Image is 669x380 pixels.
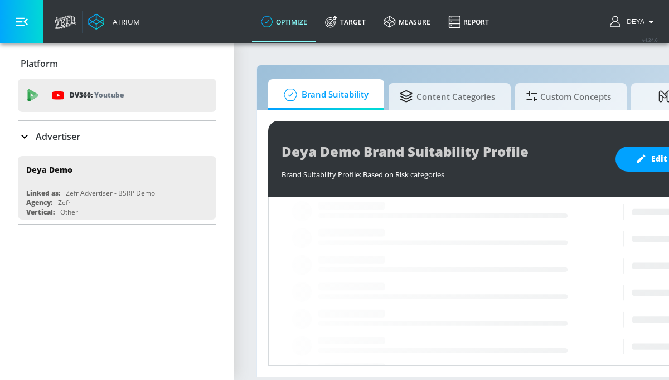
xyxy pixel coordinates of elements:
div: Zefr [58,198,71,207]
span: Brand Suitability [279,81,369,108]
span: Content Categories [400,83,495,110]
div: Deya DemoLinked as:Zefr Advertiser - BSRP DemoAgency:ZefrVertical:Other [18,156,216,220]
p: Advertiser [36,130,80,143]
a: Target [316,2,375,42]
div: Advertiser [18,121,216,152]
div: Platform [18,48,216,79]
span: v 4.24.0 [642,37,658,43]
p: Youtube [94,89,124,101]
div: Other [60,207,78,217]
a: Atrium [88,13,140,30]
span: login as: deya.mansell@zefr.com [622,18,644,26]
div: Atrium [108,17,140,27]
div: DV360: Youtube [18,79,216,112]
div: Deya Demo [26,164,72,175]
p: Platform [21,57,58,70]
a: measure [375,2,439,42]
div: Vertical: [26,207,55,217]
div: Agency: [26,198,52,207]
div: Zefr Advertiser - BSRP Demo [66,188,155,198]
span: Custom Concepts [526,83,611,110]
a: optimize [252,2,316,42]
button: Deya [610,15,658,28]
div: Linked as: [26,188,60,198]
p: DV360: [70,89,124,101]
a: Report [439,2,498,42]
div: Brand Suitability Profile: Based on Risk categories [282,164,604,179]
